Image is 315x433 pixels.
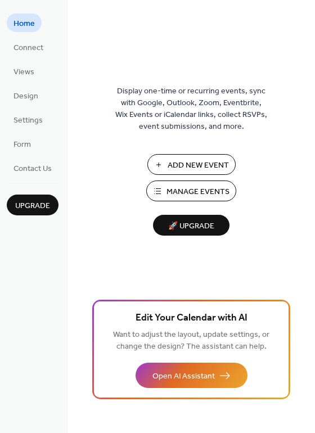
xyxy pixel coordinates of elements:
[136,363,247,388] button: Open AI Assistant
[7,134,38,153] a: Form
[7,62,41,80] a: Views
[160,219,223,234] span: 🚀 Upgrade
[166,186,229,198] span: Manage Events
[147,154,236,175] button: Add New Event
[13,42,43,54] span: Connect
[7,86,45,105] a: Design
[146,181,236,201] button: Manage Events
[7,195,58,215] button: Upgrade
[7,38,50,56] a: Connect
[115,85,267,133] span: Display one-time or recurring events, sync with Google, Outlook, Zoom, Eventbrite, Wix Events or ...
[7,13,42,32] a: Home
[15,200,50,212] span: Upgrade
[136,310,247,326] span: Edit Your Calendar with AI
[7,110,49,129] a: Settings
[13,115,43,127] span: Settings
[13,139,31,151] span: Form
[13,66,34,78] span: Views
[152,371,215,382] span: Open AI Assistant
[168,160,229,172] span: Add New Event
[153,215,229,236] button: 🚀 Upgrade
[7,159,58,177] a: Contact Us
[13,91,38,102] span: Design
[13,18,35,30] span: Home
[113,327,269,354] span: Want to adjust the layout, update settings, or change the design? The assistant can help.
[13,163,52,175] span: Contact Us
